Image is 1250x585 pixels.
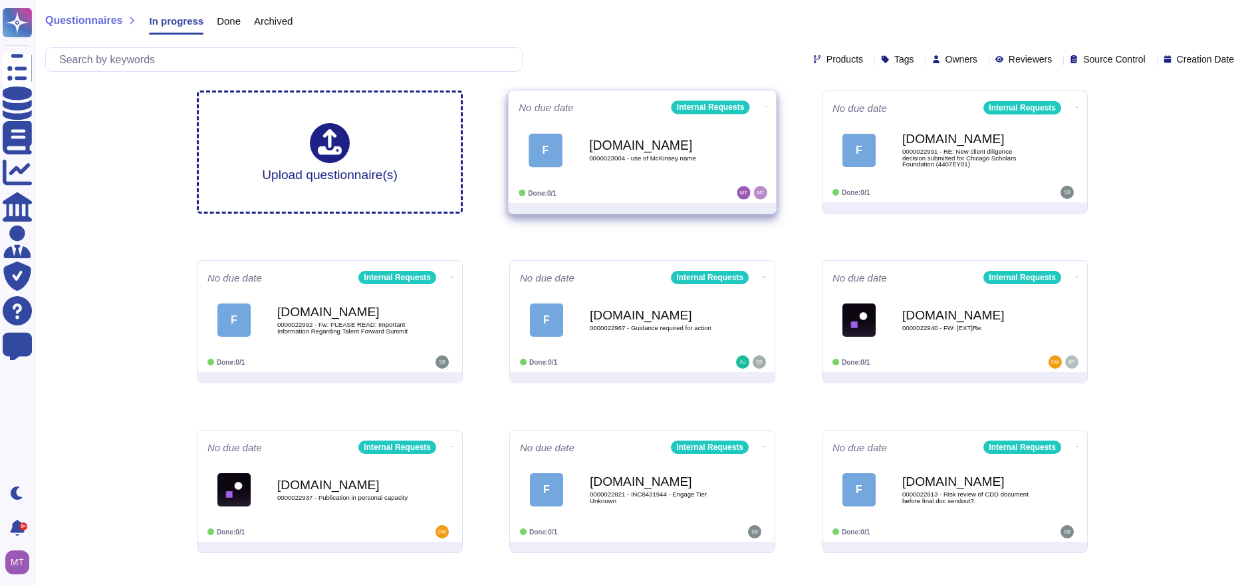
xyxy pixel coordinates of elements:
span: No due date [519,102,574,112]
img: user [1061,186,1074,199]
b: [DOMAIN_NAME] [589,138,723,151]
span: Tags [894,55,914,64]
img: user [436,525,449,538]
div: 9+ [19,522,27,530]
span: Done: 0/1 [529,528,557,536]
span: Questionnaires [45,15,122,26]
div: Internal Requests [358,271,436,284]
img: Logo [842,303,876,337]
span: Done: 0/1 [217,528,245,536]
span: Products [826,55,863,64]
div: F [530,303,563,337]
span: 0000022992 - Fw: PLEASE READ: Important Information Regarding Talent Forward Summit [277,321,410,334]
b: [DOMAIN_NAME] [590,309,723,321]
div: F [842,134,876,167]
div: Internal Requests [983,441,1061,454]
img: user [748,525,761,538]
span: 0000022937 - Publication in personal capacity [277,494,410,501]
span: Done: 0/1 [842,189,870,196]
div: Upload questionnaire(s) [262,123,398,181]
b: [DOMAIN_NAME] [590,475,723,488]
span: Done: 0/1 [529,359,557,366]
b: [DOMAIN_NAME] [277,479,410,491]
span: 0000022991 - RE: New client diligence decision submitted for Chicago Scholars Foundation (4407EY01) [902,148,1035,168]
span: 0000022940 - FW: [EXT]Re: [902,325,1035,331]
img: user [5,550,29,574]
img: Logo [217,473,251,506]
img: user [1061,525,1074,538]
span: Source Control [1083,55,1145,64]
div: Internal Requests [983,271,1061,284]
div: F [217,303,251,337]
span: No due date [520,443,574,453]
span: Creation Date [1177,55,1234,64]
img: user [754,186,767,200]
div: F [529,133,562,167]
div: Internal Requests [672,100,750,114]
span: 0000022813 - Risk review of CDD document before final doc sendout? [902,491,1035,504]
img: user [737,186,750,200]
span: No due date [832,443,887,453]
input: Search by keywords [53,48,522,71]
span: Owners [945,55,977,64]
span: Reviewers [1009,55,1052,64]
img: user [1049,355,1062,369]
span: No due date [832,273,887,283]
img: user [736,355,749,369]
div: F [842,473,876,506]
button: user [3,548,39,577]
img: user [1065,355,1078,369]
span: 0000022821 - INC8431944 - Engage Tier Unknown [590,491,723,504]
b: [DOMAIN_NAME] [902,309,1035,321]
img: user [436,355,449,369]
div: Internal Requests [671,271,749,284]
span: Archived [254,16,293,26]
div: Internal Requests [983,101,1061,114]
div: F [530,473,563,506]
span: No due date [520,273,574,283]
span: 0000022967 - Guidance required for action [590,325,723,331]
span: No due date [832,103,887,113]
div: Internal Requests [358,441,436,454]
span: Done: 0/1 [842,528,870,536]
b: [DOMAIN_NAME] [277,305,410,318]
span: No due date [207,443,262,453]
b: [DOMAIN_NAME] [902,132,1035,145]
b: [DOMAIN_NAME] [902,475,1035,488]
img: user [753,355,766,369]
span: Done [217,16,241,26]
span: Done: 0/1 [217,359,245,366]
span: Done: 0/1 [528,189,557,196]
span: 0000023004 - use of McKinsey name [589,155,723,162]
span: In progress [149,16,203,26]
span: No due date [207,273,262,283]
span: Done: 0/1 [842,359,870,366]
div: Internal Requests [671,441,749,454]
